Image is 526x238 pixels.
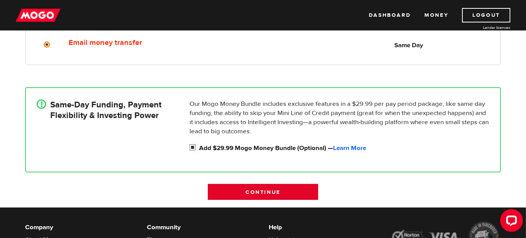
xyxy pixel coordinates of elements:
[50,99,161,121] h4: Same-Day Funding, Payment Flexibility & Investing Power
[190,99,489,136] p: Our Mogo Money Bundle includes exclusive features in a $29.99 per pay period package, like same d...
[25,223,135,232] h6: Company
[147,223,257,232] h6: Community
[369,8,411,22] a: Dashboard
[16,8,61,22] img: mogo_logo-11ee424be714fa7cbb0f0f49df9e16ec.png
[37,99,46,109] div: !
[424,8,448,22] a: Money
[462,8,510,22] a: Logout
[199,144,489,153] label: Add $29.99 Mogo Money Bundle (Optional) —
[69,38,244,47] label: Email money transfer
[395,41,424,50] b: Same Day
[333,144,366,152] a: Learn More
[208,184,318,200] input: Continue
[453,25,510,30] a: Lender licences
[190,144,199,153] input: Add $29.99 Mogo Money Bundle (Optional) &mdash; <a id="loan_application_mini_bundle_learn_more" h...
[269,223,379,232] h6: Help
[494,206,526,238] iframe: LiveChat chat widget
